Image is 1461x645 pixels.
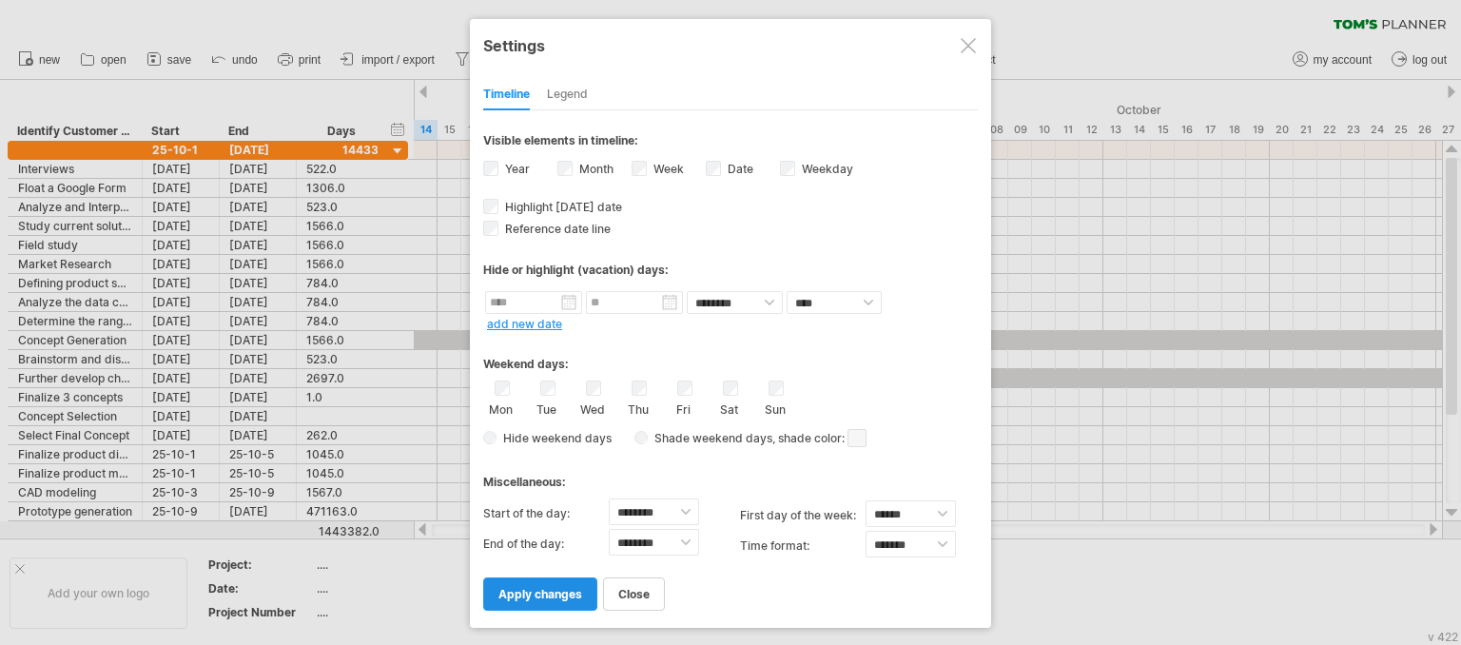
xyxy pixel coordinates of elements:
a: apply changes [483,577,597,611]
label: Fri [672,399,695,417]
a: add new date [487,317,562,331]
div: Visible elements in timeline: [483,133,978,153]
span: Reference date line [501,222,611,236]
label: Weekday [798,162,853,176]
div: Miscellaneous: [483,457,978,494]
div: Timeline [483,80,530,110]
label: Tue [535,399,558,417]
span: , shade color: [772,427,867,450]
label: Week [650,162,684,176]
label: Thu [626,399,650,417]
span: close [618,587,650,601]
label: Year [501,162,530,176]
span: apply changes [498,587,582,601]
span: Highlight [DATE] date [501,200,622,214]
label: Date [724,162,753,176]
label: Time format: [740,531,866,561]
span: click here to change the shade color [847,429,867,447]
label: Month [575,162,614,176]
a: close [603,577,665,611]
label: Wed [580,399,604,417]
label: Sun [763,399,787,417]
div: Legend [547,80,588,110]
div: Hide or highlight (vacation) days: [483,263,978,277]
div: Settings [483,28,978,62]
span: Hide weekend days [497,431,612,445]
label: Mon [489,399,513,417]
label: End of the day: [483,529,609,559]
label: first day of the week: [740,500,866,531]
span: Shade weekend days [648,431,772,445]
div: Weekend days: [483,339,978,376]
label: Start of the day: [483,498,609,529]
label: Sat [717,399,741,417]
